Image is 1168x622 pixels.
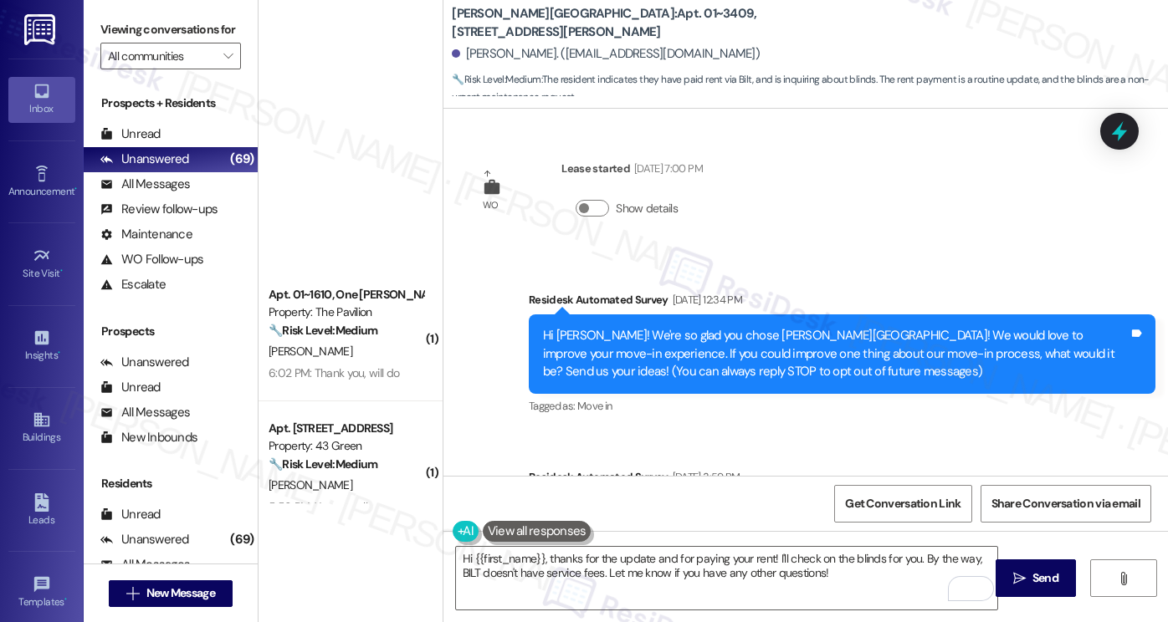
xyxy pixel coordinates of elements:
button: Share Conversation via email [981,485,1151,523]
i:  [1013,572,1026,585]
span: • [64,594,67,605]
span: New Message [146,584,215,602]
div: 5:58 PM: You as well [269,499,367,514]
div: Unread [100,506,161,523]
div: Unread [100,125,161,143]
div: [DATE] 3:59 PM [669,468,740,486]
span: Send [1032,569,1058,587]
a: Leads [8,488,75,533]
div: Unanswered [100,150,189,168]
div: [DATE] 7:00 PM [630,160,703,177]
div: Unanswered [100,531,189,548]
span: • [58,347,60,359]
span: : The resident indicates they have paid rent via Bilt, and is inquiring about blinds. The rent pa... [452,71,1168,107]
div: Prospects + Residents [84,94,258,112]
div: All Messages [100,556,190,574]
i:  [126,587,139,600]
div: 6:02 PM: Thank you, will do [269,365,399,380]
label: Show details [616,200,678,217]
div: Residents [84,475,258,492]
div: Apt. 01~1610, One [PERSON_NAME] [269,286,423,303]
div: [PERSON_NAME]. ([EMAIL_ADDRESS][DOMAIN_NAME]) [452,45,760,63]
span: Move in [577,399,612,413]
div: WO Follow-ups [100,251,203,268]
div: Residesk Automated Survey [529,291,1155,314]
div: Review follow-ups [100,201,218,218]
span: [PERSON_NAME] [269,344,352,359]
div: Hi [PERSON_NAME]! We're so glad you chose [PERSON_NAME][GEOGRAPHIC_DATA]! We would love to improv... [543,327,1129,380]
a: Insights • [8,324,75,369]
div: Tagged as: [529,394,1155,418]
div: Maintenance [100,226,192,243]
button: Send [996,559,1077,597]
strong: 🔧 Risk Level: Medium [269,456,377,472]
button: Get Conversation Link [834,485,971,523]
img: ResiDesk Logo [24,14,59,45]
strong: 🔧 Risk Level: Medium [269,323,377,338]
div: (69) [226,527,258,553]
span: • [60,265,63,277]
a: Templates • [8,570,75,615]
span: Get Conversation Link [845,495,961,512]
textarea: To enrich screen reader interactions, please activate Accessibility in Grammarly extension settings [456,547,997,609]
div: Lease started [561,160,702,183]
div: New Inbounds [100,429,197,446]
input: All communities [108,43,214,69]
span: [PERSON_NAME] [269,477,352,492]
a: Inbox [8,77,75,122]
div: Property: The Pavilion [269,303,423,321]
div: Property: 43 Green [269,437,423,455]
div: All Messages [100,404,190,421]
button: New Message [109,580,233,607]
div: Apt. [STREET_ADDRESS] [269,420,423,437]
a: Buildings [8,405,75,451]
label: Viewing conversations for [100,17,241,43]
span: • [74,183,77,195]
a: Site Visit • [8,242,75,287]
i:  [1117,572,1130,585]
i:  [223,49,233,63]
div: Prospects [84,323,258,340]
b: [PERSON_NAME][GEOGRAPHIC_DATA]: Apt. 01~3409, [STREET_ADDRESS][PERSON_NAME] [452,5,786,41]
div: WO [483,196,499,214]
span: Share Conversation via email [991,495,1140,512]
div: (69) [226,146,258,172]
div: Unread [100,379,161,396]
div: [DATE] 12:34 PM [669,291,742,308]
div: Escalate [100,276,166,293]
div: Unanswered [100,354,189,371]
strong: 🔧 Risk Level: Medium [452,73,540,86]
div: Residesk Automated Survey [529,468,1155,492]
div: All Messages [100,176,190,193]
